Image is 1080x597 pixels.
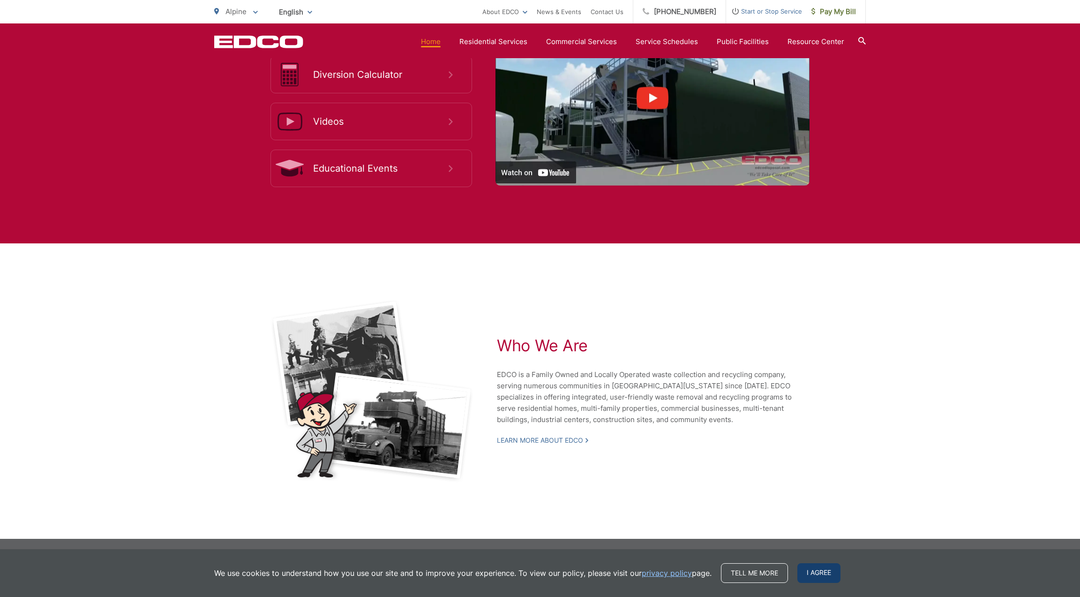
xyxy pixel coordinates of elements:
a: Home [421,36,441,47]
a: Resource Center [787,36,844,47]
p: We use cookies to understand how you use our site and to improve your experience. To view our pol... [214,567,712,579]
a: Tell me more [721,563,788,583]
p: EDCO is a Family Owned and Locally Operated waste collection and recycling company, serving numer... [497,369,811,425]
h2: Who We Are [497,336,811,355]
a: EDCD logo. Return to the homepage. [214,35,303,48]
a: Educational Events [270,150,472,187]
a: Public Facilities [717,36,769,47]
a: Residential Services [459,36,527,47]
span: English [272,4,319,20]
a: Commercial Services [546,36,617,47]
a: privacy policy [642,567,692,579]
img: Black and white photos of early garbage trucks [270,300,473,483]
span: Diversion Calculator [313,69,449,80]
span: Videos [313,116,449,127]
a: Contact Us [591,6,623,17]
span: Pay My Bill [811,6,856,17]
a: Learn More About EDCO [497,436,588,445]
a: Diversion Calculator [270,56,472,93]
a: Service Schedules [636,36,698,47]
a: About EDCO [482,6,527,17]
a: Videos [270,103,472,140]
span: Educational Events [313,163,449,174]
span: Alpine [225,7,247,16]
span: I agree [797,563,840,583]
a: News & Events [537,6,581,17]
